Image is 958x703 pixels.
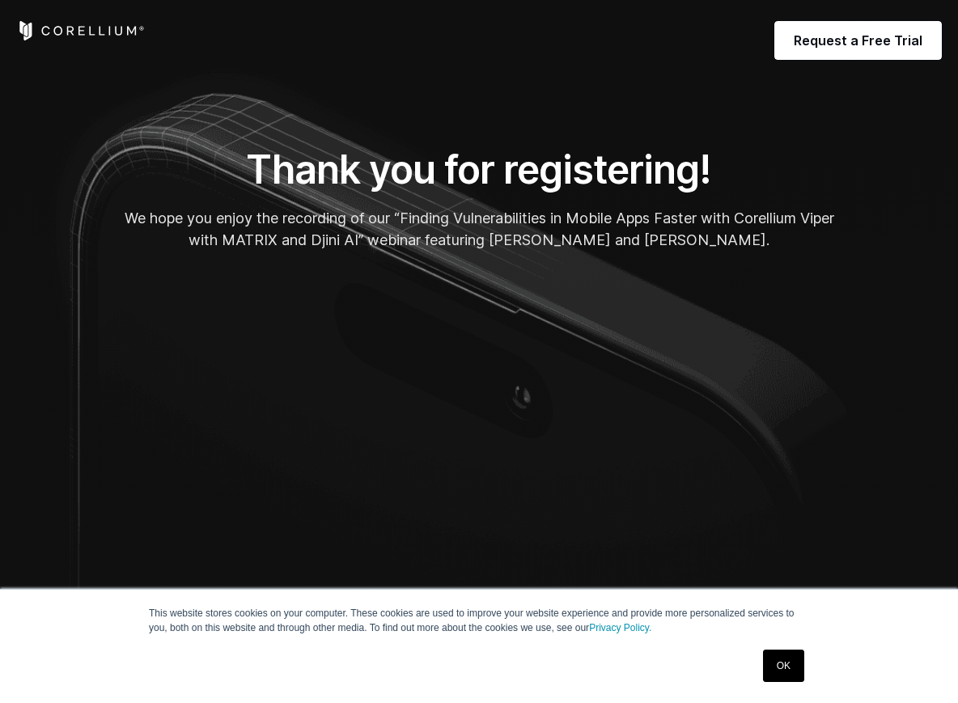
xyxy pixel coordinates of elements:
[794,31,922,50] span: Request a Free Trial
[16,21,145,40] a: Corellium Home
[115,264,843,568] iframe: HubSpot Video
[589,622,651,633] a: Privacy Policy.
[149,606,809,635] p: This website stores cookies on your computer. These cookies are used to improve your website expe...
[115,146,843,194] h1: Thank you for registering!
[763,650,804,682] a: OK
[115,207,843,251] p: We hope you enjoy the recording of our “Finding Vulnerabilities in Mobile Apps Faster with Corell...
[774,21,942,60] a: Request a Free Trial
